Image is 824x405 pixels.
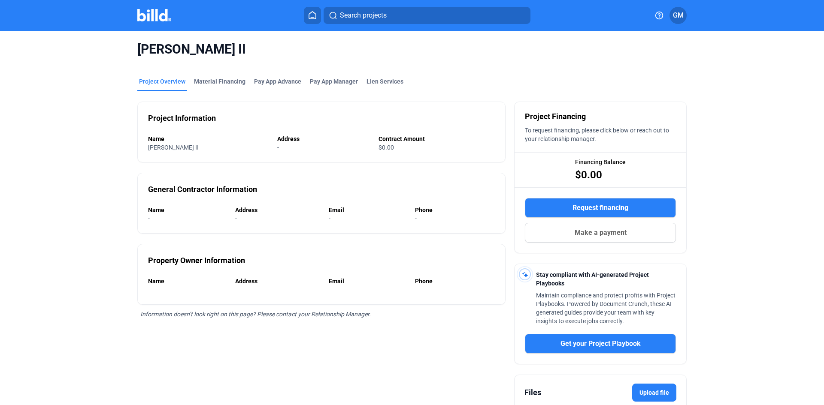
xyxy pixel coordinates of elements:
div: Phone [415,206,495,214]
span: $0.00 [575,168,602,182]
div: Files [524,387,541,399]
div: Pay App Advance [254,77,301,86]
span: - [148,286,150,293]
button: GM [669,7,687,24]
span: - [329,286,330,293]
span: GM [673,10,684,21]
div: Address [235,206,320,214]
button: Make a payment [525,223,676,243]
span: - [235,286,237,293]
div: Project Overview [139,77,185,86]
span: Get your Project Playbook [560,339,641,349]
div: Name [148,135,269,143]
div: General Contractor Information [148,183,257,195]
span: To request financing, please click below or reach out to your relationship manager. [525,127,669,142]
span: - [329,215,330,222]
span: Search projects [340,10,387,21]
div: Address [235,277,320,285]
div: Property Owner Information [148,255,245,267]
span: - [148,215,150,222]
span: $0.00 [379,144,394,151]
span: Financing Balance [575,158,626,166]
div: Email [329,206,406,214]
div: Material Financing [194,77,245,86]
span: - [415,215,417,222]
button: Search projects [324,7,530,24]
div: Name [148,206,227,214]
span: Request financing [573,203,628,213]
span: Project Financing [525,111,586,123]
div: Project Information [148,112,216,124]
span: Make a payment [575,228,627,238]
div: Name [148,277,227,285]
span: [PERSON_NAME] II [148,144,199,151]
img: Billd Company Logo [137,9,171,21]
label: Upload file [632,384,676,402]
span: Stay compliant with AI-generated Project Playbooks [536,271,649,287]
button: Get your Project Playbook [525,334,676,354]
span: - [415,286,417,293]
span: Pay App Manager [310,77,358,86]
div: Contract Amount [379,135,495,143]
span: [PERSON_NAME] II [137,41,687,57]
span: Maintain compliance and protect profits with Project Playbooks. Powered by Document Crunch, these... [536,292,676,324]
div: Phone [415,277,495,285]
div: Address [277,135,370,143]
span: Information doesn’t look right on this page? Please contact your Relationship Manager. [140,311,371,318]
div: Lien Services [367,77,403,86]
span: - [235,215,237,222]
button: Request financing [525,198,676,218]
div: Email [329,277,406,285]
span: - [277,144,279,151]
